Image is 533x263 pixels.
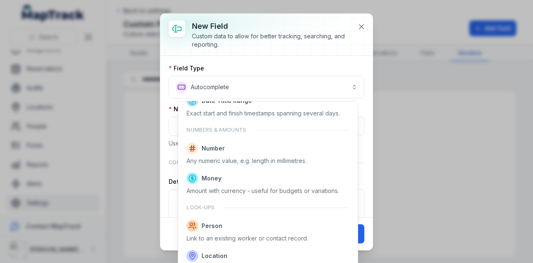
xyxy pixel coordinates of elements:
[169,76,364,98] button: Autocomplete
[202,222,222,230] span: Person
[180,199,356,216] div: Look-ups
[187,234,308,243] div: Link to an existing worker or contact record.
[202,174,222,183] span: Money
[202,252,227,260] span: Location
[187,187,339,195] div: Amount with currency - useful for budgets or variations.
[187,109,340,118] div: Exact start and finish timestamps spanning several days.
[202,144,225,153] span: Number
[180,122,356,138] div: Numbers & amounts
[187,157,306,165] div: Any numeric value, e.g. length in millimetres.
